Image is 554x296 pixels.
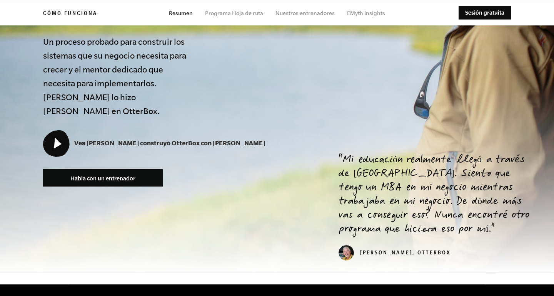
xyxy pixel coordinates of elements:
[339,251,451,257] cite: [PERSON_NAME], OtterBox
[516,259,554,296] div: Widget de chat
[339,245,354,261] img: Curt Richardson, OtterBox
[275,10,335,16] a: Nuestros entrenadores
[169,10,193,16] a: Resumen
[459,6,511,20] a: Sesión gratuita
[516,259,554,296] iframe: Chat Widget
[347,10,385,16] a: EMyth Insights
[43,10,97,18] h6: Cómo funciona
[205,10,263,16] a: Programa Hoja de ruta
[43,169,163,187] a: Habla con un entrenador
[43,35,191,118] h4: Un proceso probado para construir los sistemas que su negocio necesita para crecer y el mentor de...
[339,154,536,237] p: Mi educación realmente llegó a través de [GEOGRAPHIC_DATA]. Siento que tengo un MBA en mi negocio...
[43,139,265,146] a: Vea [PERSON_NAME] construyó OtterBox con [PERSON_NAME]
[70,175,135,182] span: Habla con un entrenador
